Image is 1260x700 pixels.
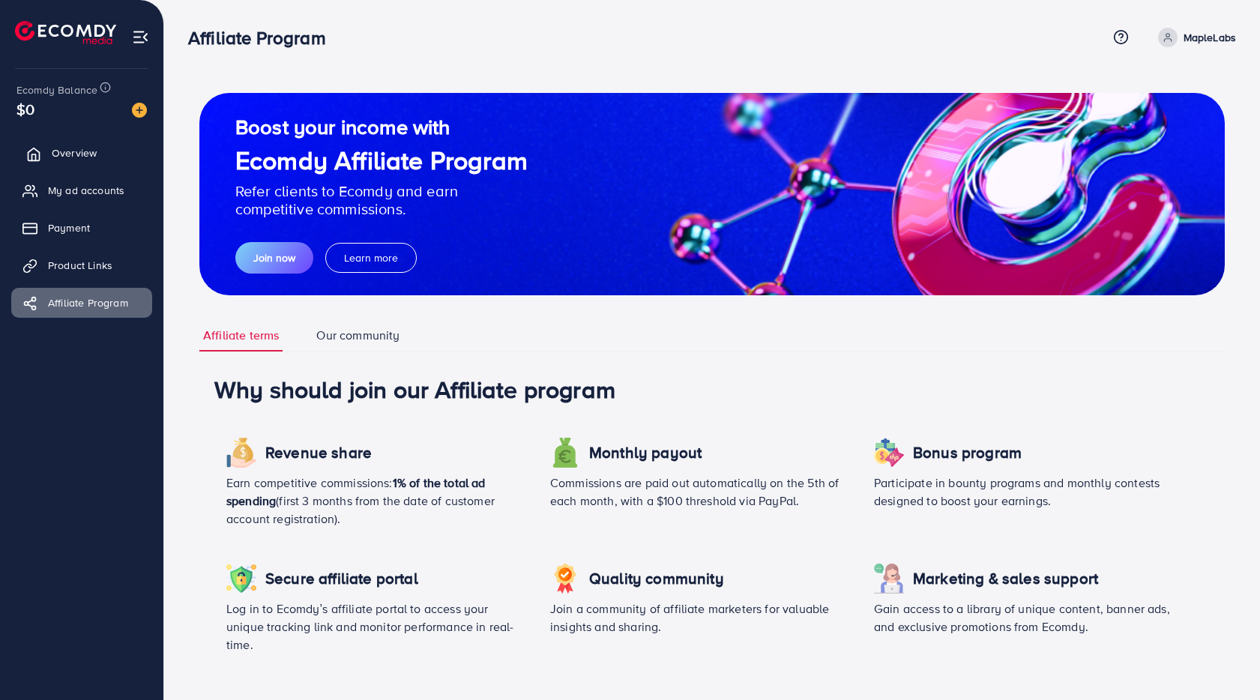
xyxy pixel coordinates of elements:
[15,21,116,44] img: logo
[913,570,1098,588] h4: Marketing & sales support
[11,138,152,168] a: Overview
[1184,28,1236,46] p: MapleLabs
[550,474,850,510] p: Commissions are paid out automatically on the 5th of each month, with a $100 threshold via PayPal.
[52,145,97,160] span: Overview
[199,319,283,351] a: Affiliate terms
[325,243,417,273] button: Learn more
[874,438,904,468] img: icon revenue share
[874,600,1174,636] p: Gain access to a library of unique content, banner ads, and exclusive promotions from Ecomdy.
[1196,633,1249,689] iframe: Chat
[11,175,152,205] a: My ad accounts
[48,183,124,198] span: My ad accounts
[253,250,295,265] span: Join now
[235,182,528,200] p: Refer clients to Ecomdy and earn
[226,438,256,468] img: icon revenue share
[874,564,904,594] img: icon revenue share
[235,145,528,176] h1: Ecomdy Affiliate Program
[550,600,850,636] p: Join a community of affiliate marketers for valuable insights and sharing.
[226,474,526,528] p: Earn competitive commissions: (first 3 months from the date of customer account registration).
[13,98,38,121] span: $0
[199,93,1225,295] img: guide
[550,564,580,594] img: icon revenue share
[48,258,112,273] span: Product Links
[48,295,128,310] span: Affiliate Program
[235,115,528,139] h2: Boost your income with
[235,242,313,274] button: Join now
[226,600,526,654] p: Log in to Ecomdy’s affiliate portal to access your unique tracking link and monitor performance i...
[313,319,403,351] a: Our community
[226,474,486,509] span: 1% of the total ad spending
[132,103,147,118] img: image
[132,28,149,46] img: menu
[874,474,1174,510] p: Participate in bounty programs and monthly contests designed to boost your earnings.
[11,213,152,243] a: Payment
[913,444,1022,462] h4: Bonus program
[11,250,152,280] a: Product Links
[226,564,256,594] img: icon revenue share
[16,82,97,97] span: Ecomdy Balance
[235,200,528,218] p: competitive commissions.
[11,288,152,318] a: Affiliate Program
[214,375,1210,403] h1: Why should join our Affiliate program
[265,444,372,462] h4: Revenue share
[265,570,418,588] h4: Secure affiliate portal
[48,220,90,235] span: Payment
[589,570,724,588] h4: Quality community
[188,27,338,49] h3: Affiliate Program
[589,444,702,462] h4: Monthly payout
[1152,28,1236,47] a: MapleLabs
[550,438,580,468] img: icon revenue share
